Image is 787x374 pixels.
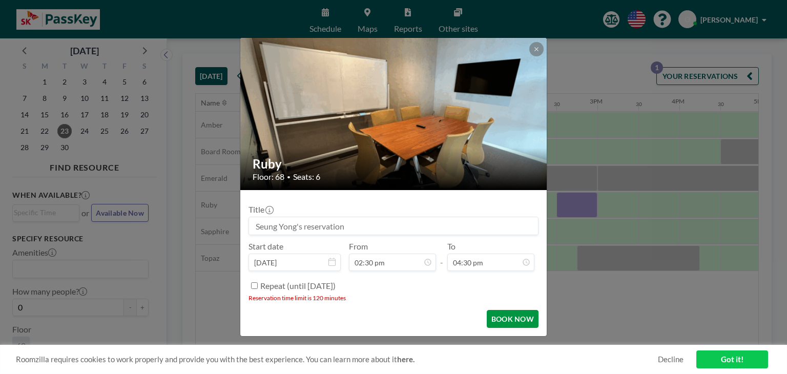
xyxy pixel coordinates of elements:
span: Seats: 6 [293,172,320,182]
a: Decline [658,355,684,364]
label: From [349,241,368,252]
span: - [440,245,443,267]
li: Reservation time limit is 120 minutes [248,294,539,302]
a: Got it! [696,350,768,368]
button: BOOK NOW [487,310,539,328]
h2: Ruby [253,156,535,172]
label: Title [248,204,273,215]
input: Seung Yong's reservation [249,217,538,235]
span: • [287,173,291,181]
label: Start date [248,241,283,252]
label: Repeat (until [DATE]) [260,281,336,291]
label: To [447,241,455,252]
a: here. [397,355,415,364]
span: Floor: 68 [253,172,284,182]
img: 537.gif [240,25,548,203]
span: Roomzilla requires cookies to work properly and provide you with the best experience. You can lea... [16,355,658,364]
